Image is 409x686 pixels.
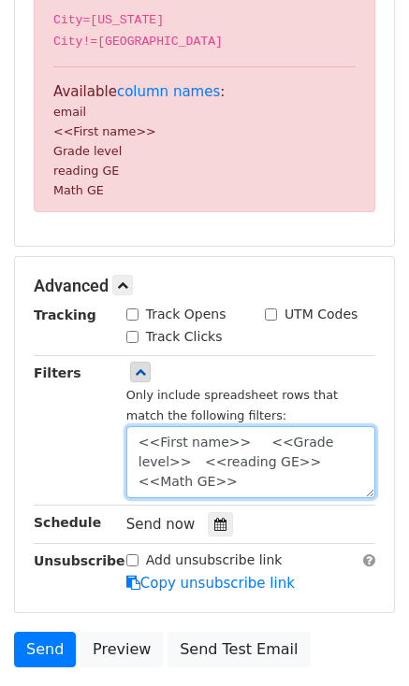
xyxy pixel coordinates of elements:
[34,307,96,322] strong: Tracking
[126,575,295,592] a: Copy unsubscribe link
[168,632,310,667] a: Send Test Email
[53,82,356,200] p: Available :
[34,553,125,568] strong: Unsubscribe
[14,632,76,667] a: Send
[126,388,338,423] small: Only include spreadsheet rows that match the following filters:
[53,105,86,119] small: email
[34,515,101,530] strong: Schedule
[117,83,220,100] a: column names
[53,164,119,178] small: reading GE
[315,596,409,686] iframe: Chat Widget
[34,276,375,296] h5: Advanced
[34,365,81,380] strong: Filters
[53,124,156,138] small: <<First name>>
[53,144,122,158] small: Grade level
[126,516,196,533] span: Send now
[146,305,226,324] label: Track Opens
[285,305,358,324] label: UTM Codes
[53,183,104,197] small: Math GE
[80,632,163,667] a: Preview
[146,327,223,347] label: Track Clicks
[53,13,223,49] code: City=[US_STATE] City!=[GEOGRAPHIC_DATA]
[146,550,283,570] label: Add unsubscribe link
